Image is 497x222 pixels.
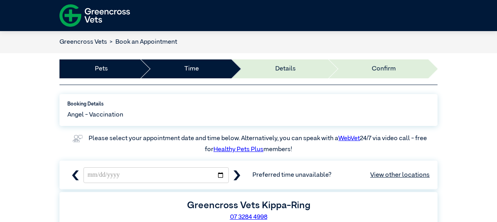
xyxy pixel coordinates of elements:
span: Angel - Vaccination [67,110,123,120]
a: Time [184,64,199,74]
a: Pets [95,64,108,74]
a: Healthy Pets Plus [213,146,263,153]
a: View other locations [370,170,430,180]
label: Booking Details [67,100,430,108]
img: f-logo [59,2,130,29]
img: vet [70,132,85,145]
label: Please select your appointment date and time below. Alternatively, you can speak with a 24/7 via ... [89,135,428,153]
a: Greencross Vets [59,39,107,45]
li: Book an Appointment [107,37,177,47]
a: 07 3284 4998 [230,214,267,220]
a: WebVet [338,135,360,142]
span: Preferred time unavailable? [252,170,430,180]
nav: breadcrumb [59,37,177,47]
label: Greencross Vets Kippa-Ring [187,201,310,210]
